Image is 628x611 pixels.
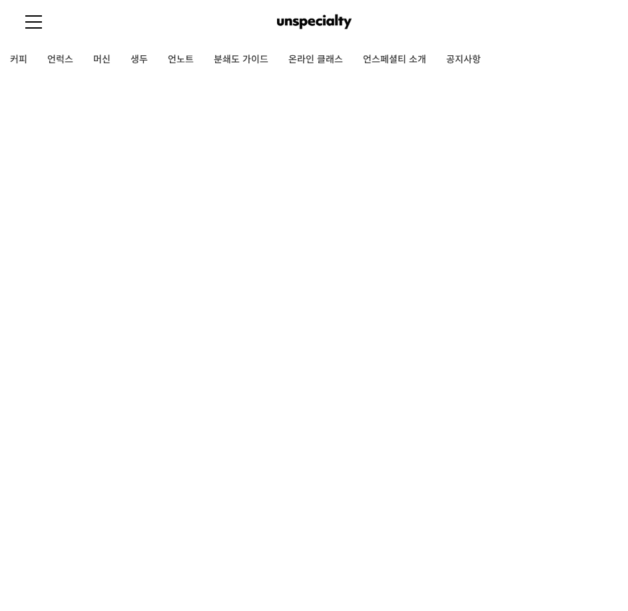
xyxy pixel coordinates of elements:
img: 언스페셜티 몰 [277,12,352,32]
a: 공지사항 [436,43,491,77]
a: 생두 [121,43,158,77]
a: 언스페셜티 소개 [353,43,436,77]
a: 언노트 [158,43,204,77]
a: 분쇄도 가이드 [204,43,278,77]
a: 온라인 클래스 [278,43,353,77]
a: 머신 [83,43,121,77]
a: 언럭스 [37,43,83,77]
